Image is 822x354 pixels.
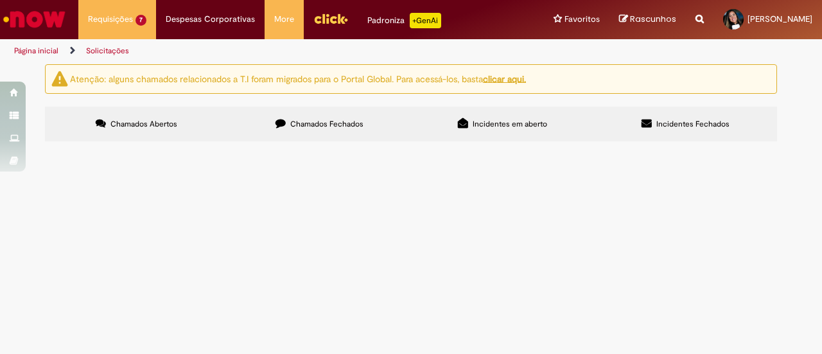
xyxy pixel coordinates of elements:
[473,119,547,129] span: Incidentes em aberto
[1,6,67,32] img: ServiceNow
[110,119,177,129] span: Chamados Abertos
[367,13,441,28] div: Padroniza
[86,46,129,56] a: Solicitações
[70,73,526,84] ng-bind-html: Atenção: alguns chamados relacionados a T.I foram migrados para o Portal Global. Para acessá-los,...
[656,119,730,129] span: Incidentes Fechados
[10,39,538,63] ul: Trilhas de página
[313,9,348,28] img: click_logo_yellow_360x200.png
[14,46,58,56] a: Página inicial
[410,13,441,28] p: +GenAi
[274,13,294,26] span: More
[748,13,812,24] span: [PERSON_NAME]
[290,119,363,129] span: Chamados Fechados
[166,13,255,26] span: Despesas Corporativas
[564,13,600,26] span: Favoritos
[630,13,676,25] span: Rascunhos
[619,13,676,26] a: Rascunhos
[88,13,133,26] span: Requisições
[483,73,526,84] a: clicar aqui.
[136,15,146,26] span: 7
